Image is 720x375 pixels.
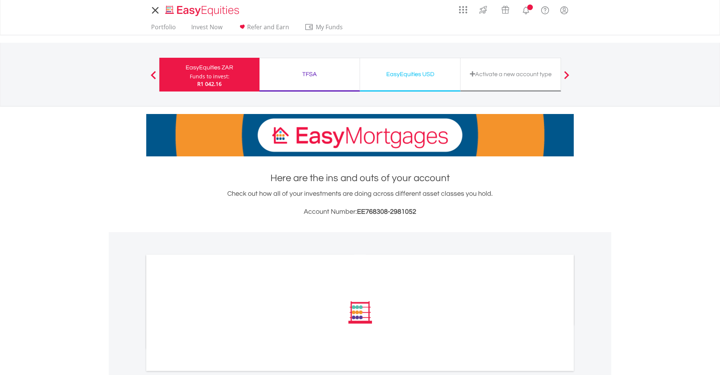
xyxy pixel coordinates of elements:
a: Portfolio [148,23,179,35]
a: AppsGrid [454,2,472,14]
a: Invest Now [188,23,225,35]
span: Refer and Earn [247,23,289,31]
a: My Profile [555,2,574,18]
span: R1 042.16 [197,80,222,87]
a: FAQ's and Support [535,2,555,17]
div: Activate a new account type [465,69,556,79]
img: grid-menu-icon.svg [459,6,467,14]
div: Check out how all of your investments are doing across different asset classes you hold. [146,189,574,217]
h1: Here are the ins and outs of your account [146,171,574,185]
a: Notifications [516,2,535,17]
div: EasyEquities ZAR [164,62,255,73]
span: My Funds [304,22,354,32]
span: EE768308-2981052 [357,208,416,215]
div: TFSA [264,69,355,79]
h3: Account Number: [146,207,574,217]
a: Refer and Earn [235,23,292,35]
img: EasyEquities_Logo.png [164,4,242,17]
div: EasyEquities USD [364,69,456,79]
a: Vouchers [494,2,516,16]
div: Funds to invest: [190,73,229,80]
img: vouchers-v2.svg [499,4,511,16]
a: Home page [162,2,242,17]
img: EasyMortage Promotion Banner [146,114,574,156]
img: thrive-v2.svg [477,4,489,16]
